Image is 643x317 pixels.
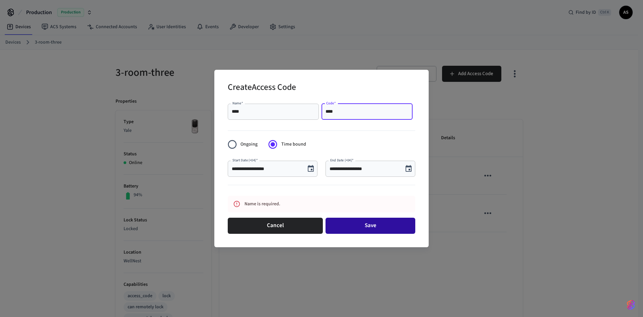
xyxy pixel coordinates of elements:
[240,141,258,148] span: Ongoing
[244,198,386,210] div: Name is required.
[228,218,323,234] button: Cancel
[232,101,243,106] label: Name
[330,158,354,163] label: End Date (+04)
[304,162,317,175] button: Choose date, selected date is Sep 30, 2025
[326,101,336,106] label: Code
[232,158,258,163] label: Start Date (+04)
[402,162,415,175] button: Choose date, selected date is Sep 30, 2025
[326,218,415,234] button: Save
[627,300,635,310] img: SeamLogoGradient.69752ec5.svg
[281,141,306,148] span: Time bound
[228,78,296,98] h2: Create Access Code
